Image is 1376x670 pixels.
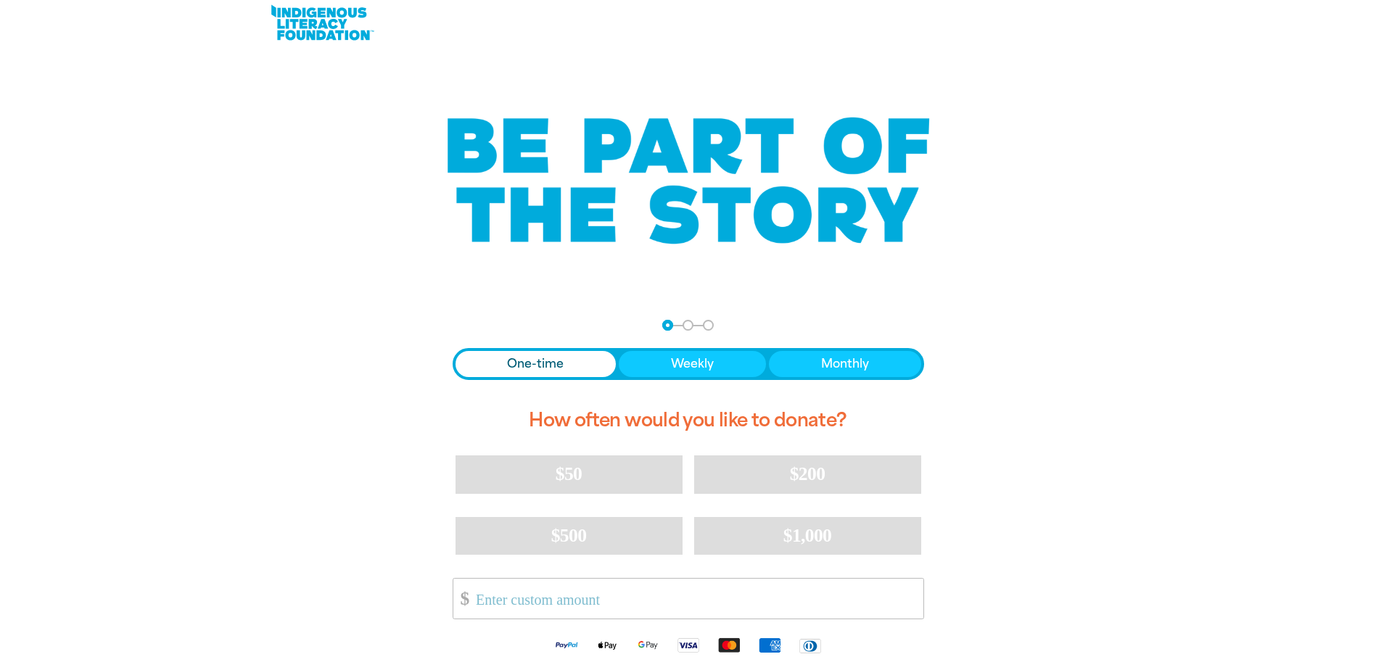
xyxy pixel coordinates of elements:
[453,582,469,615] span: $
[456,517,683,555] button: $500
[587,637,627,653] img: Apple Pay logo
[456,351,617,377] button: One-time
[456,455,683,493] button: $50
[668,637,709,653] img: Visa logo
[619,351,766,377] button: Weekly
[627,637,668,653] img: Google Pay logo
[783,525,832,546] span: $1,000
[453,625,924,665] div: Available payment methods
[683,320,693,331] button: Navigate to step 2 of 3 to enter your details
[546,637,587,653] img: Paypal logo
[507,355,564,373] span: One-time
[434,88,942,273] img: Be part of the story
[453,397,924,444] h2: How often would you like to donate?
[821,355,869,373] span: Monthly
[662,320,673,331] button: Navigate to step 1 of 3 to enter your donation amount
[769,351,921,377] button: Monthly
[790,637,831,654] img: Diners Club logo
[790,463,825,484] span: $200
[671,355,714,373] span: Weekly
[749,637,790,653] img: American Express logo
[709,637,749,653] img: Mastercard logo
[551,525,587,546] span: $500
[703,320,714,331] button: Navigate to step 3 of 3 to enter your payment details
[694,517,921,555] button: $1,000
[466,579,923,619] input: Enter custom amount
[556,463,582,484] span: $50
[694,455,921,493] button: $200
[453,348,924,380] div: Donation frequency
